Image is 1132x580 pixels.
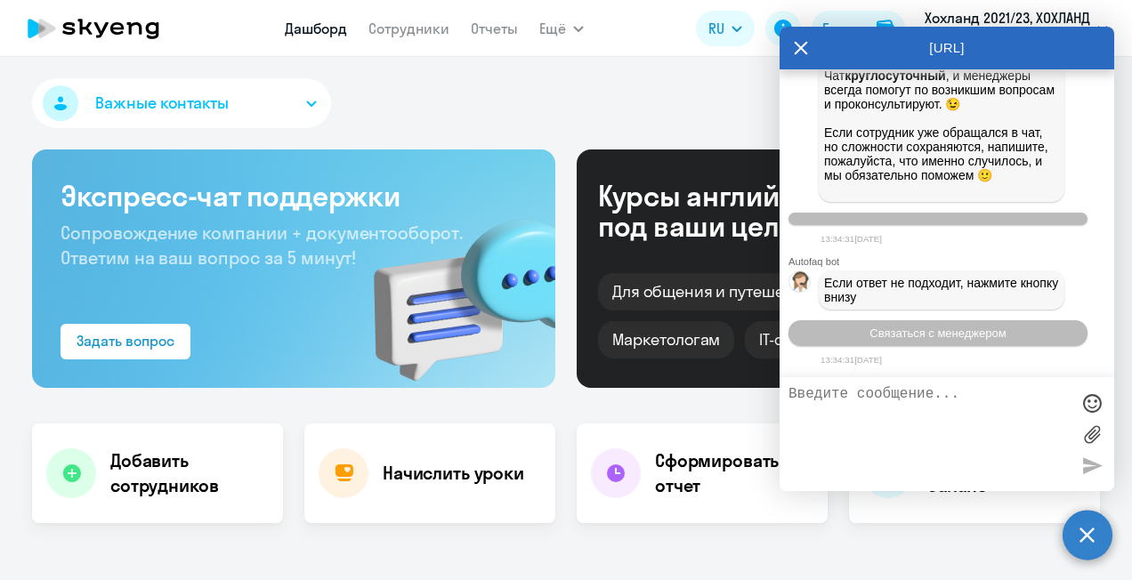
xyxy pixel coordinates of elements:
button: Важные контакты [32,78,331,128]
div: Маркетологам [598,321,734,358]
a: Дашборд [285,20,347,37]
button: Задать вопрос [61,324,190,359]
strong: круглосуточный [845,68,945,83]
img: bg-img [348,188,555,388]
h4: Добавить сотрудников [110,448,269,498]
span: Связаться с менеджером [869,326,1006,340]
div: IT-специалистам [745,321,898,358]
button: RU [696,11,755,46]
div: Для общения и путешествий [598,273,843,310]
img: bot avatar [789,271,812,297]
span: Если ответ не подходит, нажмите кнопку внизу [824,276,1062,304]
div: Autofaq bot [788,256,1114,267]
img: balance [877,20,894,37]
span: Ещё [539,18,566,39]
button: Связаться с менеджером [788,320,1088,346]
a: Сотрудники [368,20,449,37]
h4: Сформировать отчет [655,448,813,498]
span: Сопровождение компании + документооборот. Ответим на ваш вопрос за 5 минут! [61,222,463,269]
h4: Начислить уроки [383,461,524,486]
p: Хохланд 2021/23, ХОХЛАНД РУССЛАНД, ООО [925,7,1090,50]
time: 13:34:31[DATE] [821,355,882,365]
button: Хохланд 2021/23, ХОХЛАНД РУССЛАНД, ООО [916,7,1117,50]
time: 13:34:31[DATE] [821,234,882,244]
a: Отчеты [471,20,518,37]
span: RU [708,18,724,39]
span: Важные контакты [95,92,229,115]
div: Задать вопрос [77,330,174,351]
div: Баланс [822,18,869,39]
button: Ещё [539,11,584,46]
label: Лимит 10 файлов [1079,421,1105,447]
h3: Экспресс-чат поддержки [61,178,527,213]
button: Балансbalance [812,11,905,46]
div: Курсы английского под ваши цели [598,181,902,241]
